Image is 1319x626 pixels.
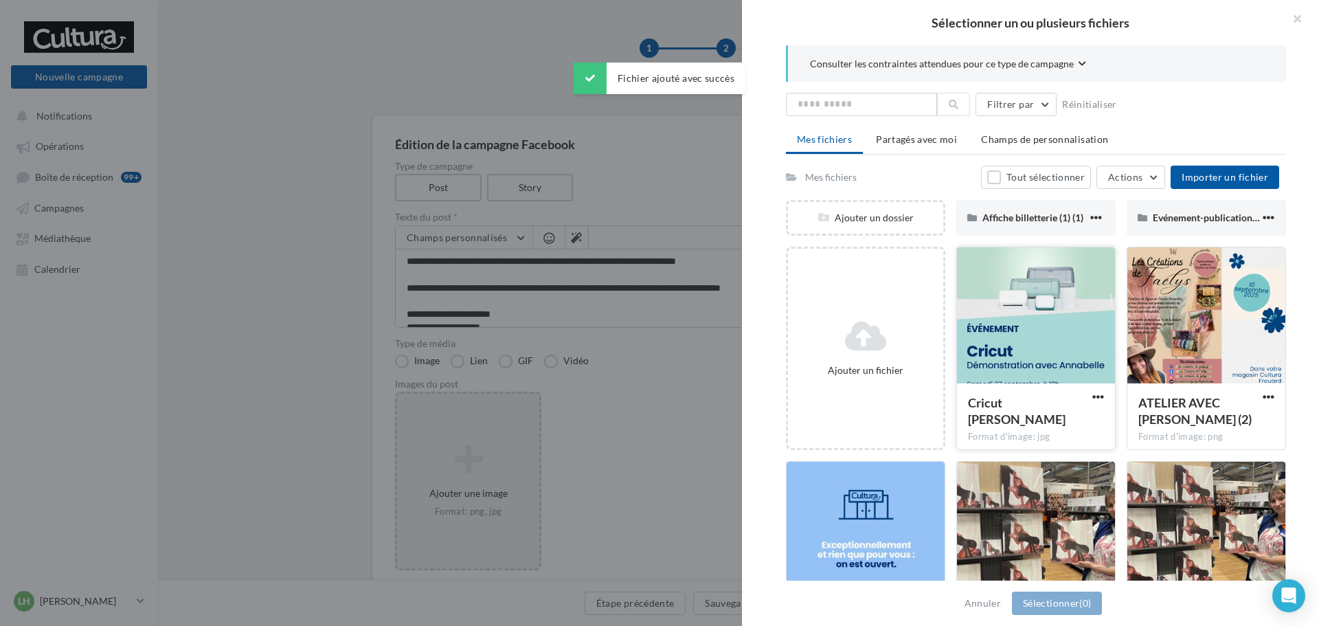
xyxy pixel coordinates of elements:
[810,56,1086,74] button: Consulter les contraintes attendues pour ce type de campagne
[1182,171,1268,183] span: Importer un fichier
[805,170,857,184] div: Mes fichiers
[976,93,1057,116] button: Filtrer par
[982,212,1083,223] span: Affiche billetterie (1) (1)
[1272,579,1305,612] div: Open Intercom Messenger
[968,431,1104,443] div: Format d'image: jpg
[574,63,745,94] div: Fichier ajouté avec succès
[1108,171,1142,183] span: Actions
[1138,395,1252,427] span: ATELIER AVEC JULIE (2)
[788,211,943,225] div: Ajouter un dossier
[1171,166,1279,189] button: Importer un fichier
[1057,96,1123,113] button: Réinitialiser
[1012,592,1102,615] button: Sélectionner(0)
[959,595,1006,612] button: Annuler
[968,395,1066,427] span: Cricut annabelle
[981,166,1091,189] button: Tout sélectionner
[797,133,852,145] span: Mes fichiers
[1096,166,1165,189] button: Actions
[1079,597,1091,609] span: (0)
[764,16,1297,29] h2: Sélectionner un ou plusieurs fichiers
[1153,212,1298,223] span: Evénement-publication-Facebook
[981,133,1108,145] span: Champs de personnalisation
[810,57,1074,71] span: Consulter les contraintes attendues pour ce type de campagne
[1138,431,1274,443] div: Format d'image: png
[793,364,938,377] div: Ajouter un fichier
[876,133,957,145] span: Partagés avec moi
